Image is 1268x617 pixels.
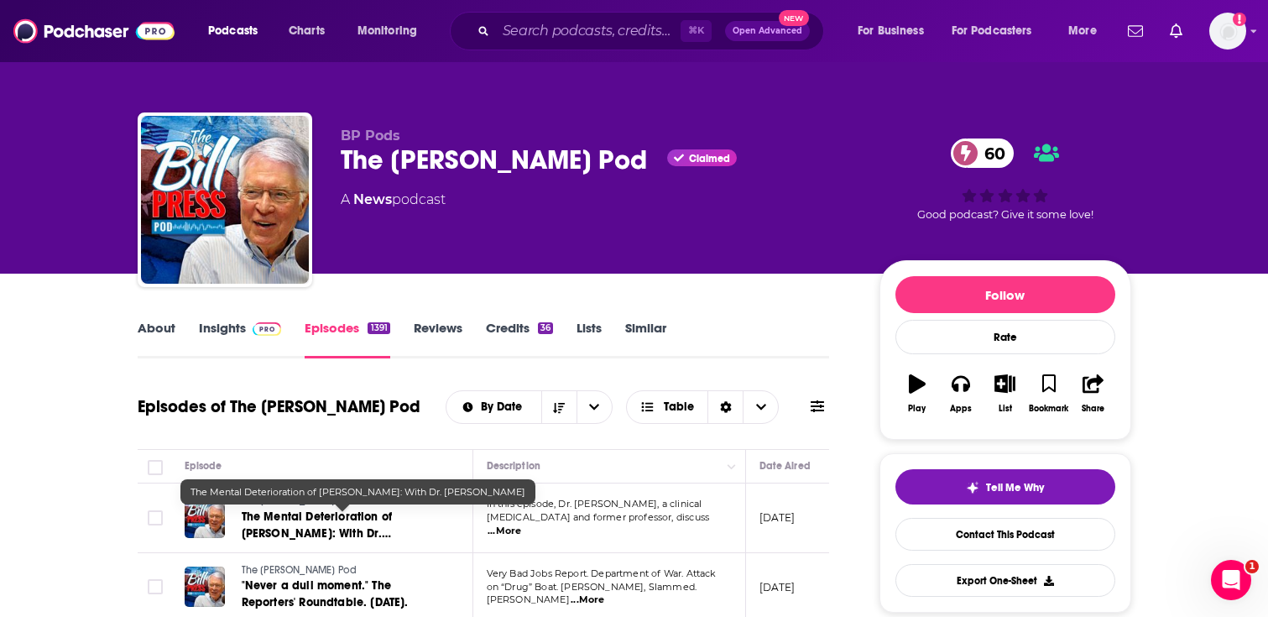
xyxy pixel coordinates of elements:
a: Show notifications dropdown [1163,17,1189,45]
div: A podcast [341,190,446,210]
img: Podchaser Pro [253,322,282,336]
span: Claimed [689,154,730,163]
p: [DATE] [759,580,796,594]
button: open menu [846,18,945,44]
a: Episodes1391 [305,320,389,358]
div: Share [1082,404,1104,414]
a: Contact This Podcast [895,518,1115,551]
span: The [PERSON_NAME] Pod [242,494,357,506]
span: New [779,10,809,26]
button: open menu [346,18,439,44]
iframe: Intercom live chat [1211,560,1251,600]
button: open menu [196,18,279,44]
div: Episode [185,456,222,476]
img: Podchaser - Follow, Share and Rate Podcasts [13,15,175,47]
span: In this episode, Dr. [PERSON_NAME], a clinical [487,498,702,510]
button: Column Actions [722,457,742,477]
a: Reviews [414,320,462,358]
button: Choose View [626,390,780,424]
span: Charts [289,19,325,43]
div: Apps [950,404,972,414]
div: Rate [895,320,1115,354]
p: [DATE] [759,510,796,525]
h2: Choose List sort [446,390,613,424]
span: Good podcast? Give it some love! [917,208,1093,221]
span: More [1068,19,1097,43]
span: [MEDICAL_DATA] and former professor, discuss [487,511,710,523]
svg: Add a profile image [1233,13,1246,26]
button: open menu [446,401,541,413]
span: Tell Me Why [986,481,1044,494]
span: The [PERSON_NAME] Pod [242,564,357,576]
button: Follow [895,276,1115,313]
span: Table [664,401,694,413]
div: Play [908,404,926,414]
span: For Business [858,19,924,43]
span: By Date [481,401,528,413]
a: The Mental Deterioration of [PERSON_NAME]: With Dr. [PERSON_NAME] [242,509,443,542]
img: User Profile [1209,13,1246,50]
a: Show notifications dropdown [1121,17,1150,45]
div: 1391 [368,322,389,334]
span: ⌘ K [681,20,712,42]
a: Credits36 [486,320,553,358]
button: Bookmark [1027,363,1071,424]
img: tell me why sparkle [966,481,979,494]
button: Apps [939,363,983,424]
span: Toggle select row [148,579,163,594]
button: Sort Direction [541,391,577,423]
a: Charts [278,18,335,44]
input: Search podcasts, credits, & more... [496,18,681,44]
a: InsightsPodchaser Pro [199,320,282,358]
div: Search podcasts, credits, & more... [466,12,840,50]
a: "Never a dull moment." The Reporters' Roundtable. [DATE]. [242,578,443,611]
div: Sort Direction [707,391,743,423]
a: Lists [577,320,602,358]
button: open menu [1057,18,1118,44]
a: 60 [951,139,1014,168]
a: The [PERSON_NAME] Pod [242,563,443,578]
span: Very Bad Jobs Report. Department of War. Attack [487,567,717,579]
a: News [353,191,392,207]
span: "Never a dull moment." The Reporters' Roundtable. [DATE]. [242,578,409,609]
div: 60Good podcast? Give it some love! [879,128,1131,232]
span: 60 [968,139,1014,168]
div: Bookmark [1029,404,1068,414]
span: Logged in as gussent [1209,13,1246,50]
span: For Podcasters [952,19,1032,43]
button: Share [1071,363,1114,424]
button: List [983,363,1026,424]
h1: Episodes of The [PERSON_NAME] Pod [138,396,420,417]
img: The Bill Press Pod [141,116,309,284]
span: The Mental Deterioration of [PERSON_NAME]: With Dr. [PERSON_NAME] [190,486,525,498]
button: Export One-Sheet [895,564,1115,597]
div: 36 [538,322,553,334]
span: ...More [571,593,604,607]
button: Play [895,363,939,424]
span: on “Drug” Boat. [PERSON_NAME], Slammed. [PERSON_NAME] [487,581,697,606]
a: About [138,320,175,358]
span: Toggle select row [148,510,163,525]
span: Monitoring [357,19,417,43]
button: Show profile menu [1209,13,1246,50]
a: Similar [625,320,666,358]
span: Open Advanced [733,27,802,35]
div: Date Aired [759,456,811,476]
span: The Mental Deterioration of [PERSON_NAME]: With Dr. [PERSON_NAME] [242,510,393,557]
span: Podcasts [208,19,258,43]
button: tell me why sparkleTell Me Why [895,469,1115,505]
span: 1 [1245,560,1259,573]
div: List [999,404,1012,414]
span: BP Pods [341,128,400,144]
span: ...More [488,525,521,538]
button: Open AdvancedNew [725,21,810,41]
button: open menu [577,391,612,423]
div: Description [487,456,540,476]
button: open menu [941,18,1057,44]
